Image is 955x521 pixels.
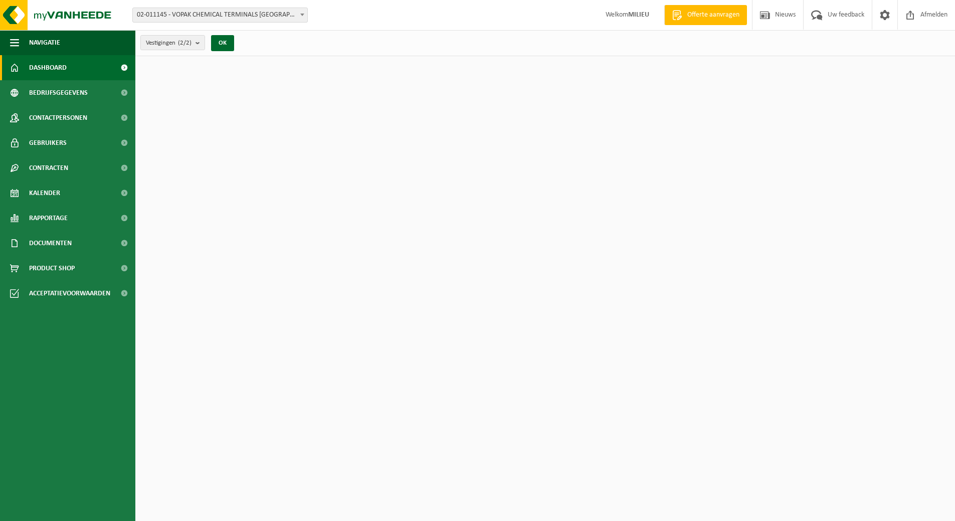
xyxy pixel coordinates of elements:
button: OK [211,35,234,51]
span: Acceptatievoorwaarden [29,281,110,306]
span: 02-011145 - VOPAK CHEMICAL TERMINALS BELGIUM ACS - ANTWERPEN [132,8,308,23]
span: Navigatie [29,30,60,55]
span: Documenten [29,231,72,256]
span: Offerte aanvragen [685,10,742,20]
span: Dashboard [29,55,67,80]
strong: MILIEU [628,11,649,19]
span: Gebruikers [29,130,67,155]
span: Product Shop [29,256,75,281]
span: Kalender [29,181,60,206]
span: Bedrijfsgegevens [29,80,88,105]
span: Rapportage [29,206,68,231]
a: Offerte aanvragen [664,5,747,25]
span: Vestigingen [146,36,192,51]
count: (2/2) [178,40,192,46]
button: Vestigingen(2/2) [140,35,205,50]
span: Contactpersonen [29,105,87,130]
span: Contracten [29,155,68,181]
span: 02-011145 - VOPAK CHEMICAL TERMINALS BELGIUM ACS - ANTWERPEN [133,8,307,22]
